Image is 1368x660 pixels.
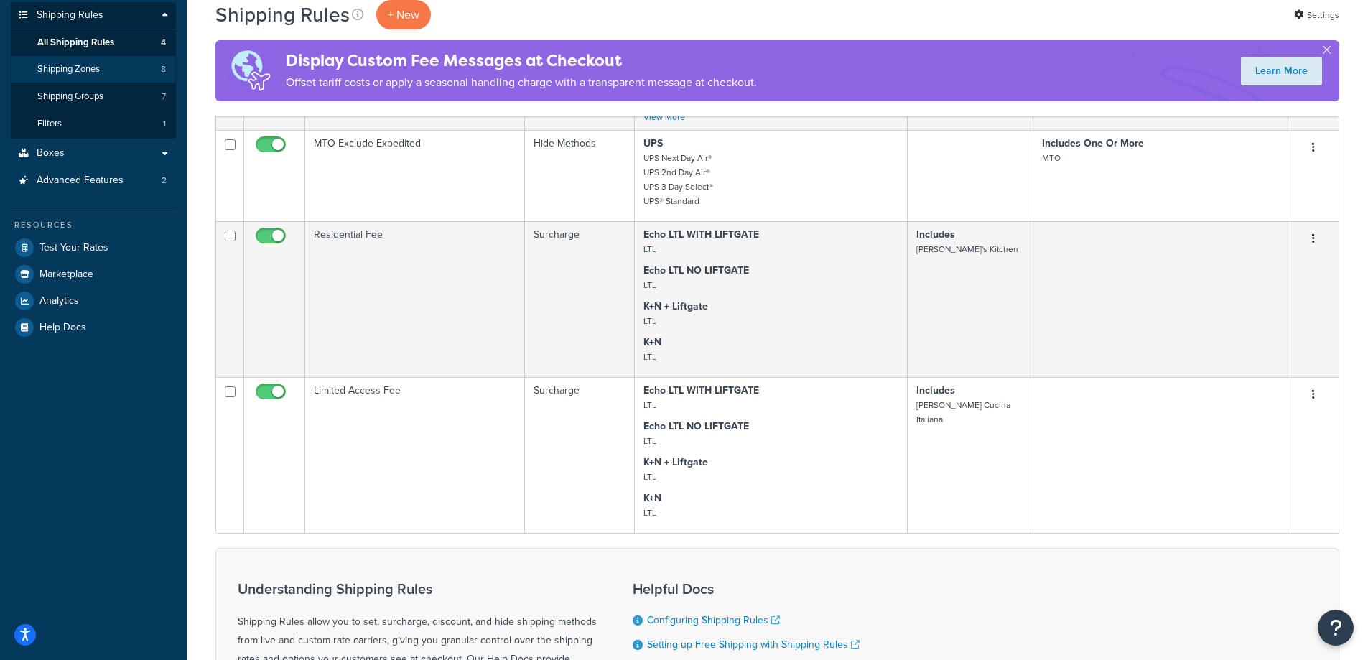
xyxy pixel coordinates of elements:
small: LTL [643,279,656,292]
strong: K+N [643,491,661,506]
p: Offset tariff costs or apply a seasonal handling charge with a transparent message at checkout. [286,73,757,93]
strong: Includes One Or More [1042,136,1144,151]
a: View More [643,111,685,124]
h3: Helpful Docs [633,581,868,597]
h3: Understanding Shipping Rules [238,581,597,597]
span: Filters [37,118,62,130]
a: Shipping Zones 8 [11,56,176,83]
span: Marketplace [39,269,93,281]
h1: Shipping Rules [215,1,350,29]
td: Limited Access Fee [305,377,525,533]
td: MTO Exclude Expedited [305,130,525,221]
span: Advanced Features [37,175,124,187]
small: LTL [643,399,656,412]
td: Hide Methods [525,130,634,221]
small: LTL [643,470,656,483]
a: Boxes [11,140,176,167]
li: Shipping Zones [11,56,176,83]
strong: K+N [643,335,661,350]
a: Shipping Rules [11,2,176,29]
td: Surcharge [525,221,634,377]
a: Help Docs [11,315,176,340]
small: LTL [643,434,656,447]
li: Advanced Features [11,167,176,194]
strong: Echo LTL WITH LIFTGATE [643,383,759,398]
span: All Shipping Rules [37,37,114,49]
a: Advanced Features 2 [11,167,176,194]
strong: Includes [916,383,955,398]
span: Help Docs [39,322,86,334]
a: Filters 1 [11,111,176,137]
button: Open Resource Center [1318,610,1354,646]
li: All Shipping Rules [11,29,176,56]
td: Surcharge [525,377,634,533]
span: Shipping Rules [37,9,103,22]
span: 7 [162,90,166,103]
strong: Echo LTL NO LIFTGATE [643,263,749,278]
small: LTL [643,315,656,327]
span: Boxes [37,147,65,159]
a: Analytics [11,288,176,314]
small: MTO [1042,152,1061,164]
small: [PERSON_NAME] Cucina Italiana [916,399,1010,426]
span: 4 [161,37,166,49]
span: Test Your Rates [39,242,108,254]
li: Shipping Rules [11,2,176,139]
a: Test Your Rates [11,235,176,261]
a: Setting up Free Shipping with Shipping Rules [647,637,860,652]
td: Residential Fee [305,221,525,377]
span: 8 [161,63,166,75]
h4: Display Custom Fee Messages at Checkout [286,49,757,73]
small: LTL [643,506,656,519]
small: [PERSON_NAME]'s Kitchen [916,243,1018,256]
a: Configuring Shipping Rules [647,613,780,628]
a: All Shipping Rules 4 [11,29,176,56]
li: Filters [11,111,176,137]
small: LTL [643,243,656,256]
strong: Echo LTL NO LIFTGATE [643,419,749,434]
span: Shipping Groups [37,90,103,103]
div: Resources [11,219,176,231]
strong: Includes [916,227,955,242]
a: Learn More [1241,57,1322,85]
span: Analytics [39,295,79,307]
span: 2 [162,175,167,187]
li: Shipping Groups [11,83,176,110]
small: LTL [643,350,656,363]
img: duties-banner-06bc72dcb5fe05cb3f9472aba00be2ae8eb53ab6f0d8bb03d382ba314ac3c341.png [215,40,286,101]
strong: K+N + Liftgate [643,455,708,470]
span: Shipping Zones [37,63,100,75]
strong: K+N + Liftgate [643,299,708,314]
a: Shipping Groups 7 [11,83,176,110]
span: 1 [163,118,166,130]
a: Marketplace [11,261,176,287]
strong: Echo LTL WITH LIFTGATE [643,227,759,242]
strong: UPS [643,136,663,151]
small: UPS Next Day Air® UPS 2nd Day Air® UPS 3 Day Select® UPS® Standard [643,152,713,208]
a: Settings [1294,5,1339,25]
